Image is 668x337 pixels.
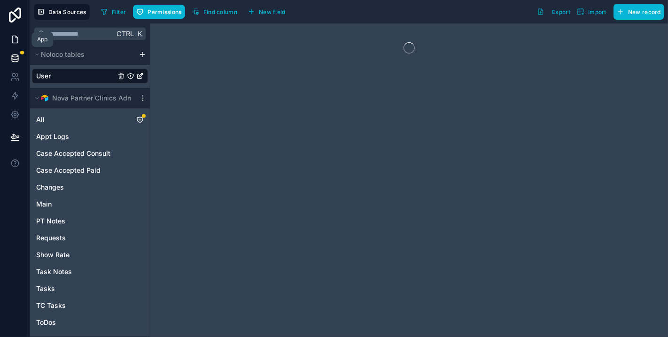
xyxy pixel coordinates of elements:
[97,5,130,19] button: Filter
[37,36,47,43] div: App
[574,4,610,20] button: Import
[588,8,606,15] span: Import
[48,8,86,15] span: Data Sources
[136,31,143,37] span: K
[552,8,570,15] span: Export
[112,8,126,15] span: Filter
[34,4,90,20] button: Data Sources
[534,4,574,20] button: Export
[189,5,241,19] button: Find column
[259,8,286,15] span: New field
[116,28,135,39] span: Ctrl
[244,5,289,19] button: New field
[133,5,188,19] a: Permissions
[148,8,181,15] span: Permissions
[628,8,661,15] span: New record
[610,4,664,20] a: New record
[133,5,185,19] button: Permissions
[614,4,664,20] button: New record
[203,8,237,15] span: Find column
